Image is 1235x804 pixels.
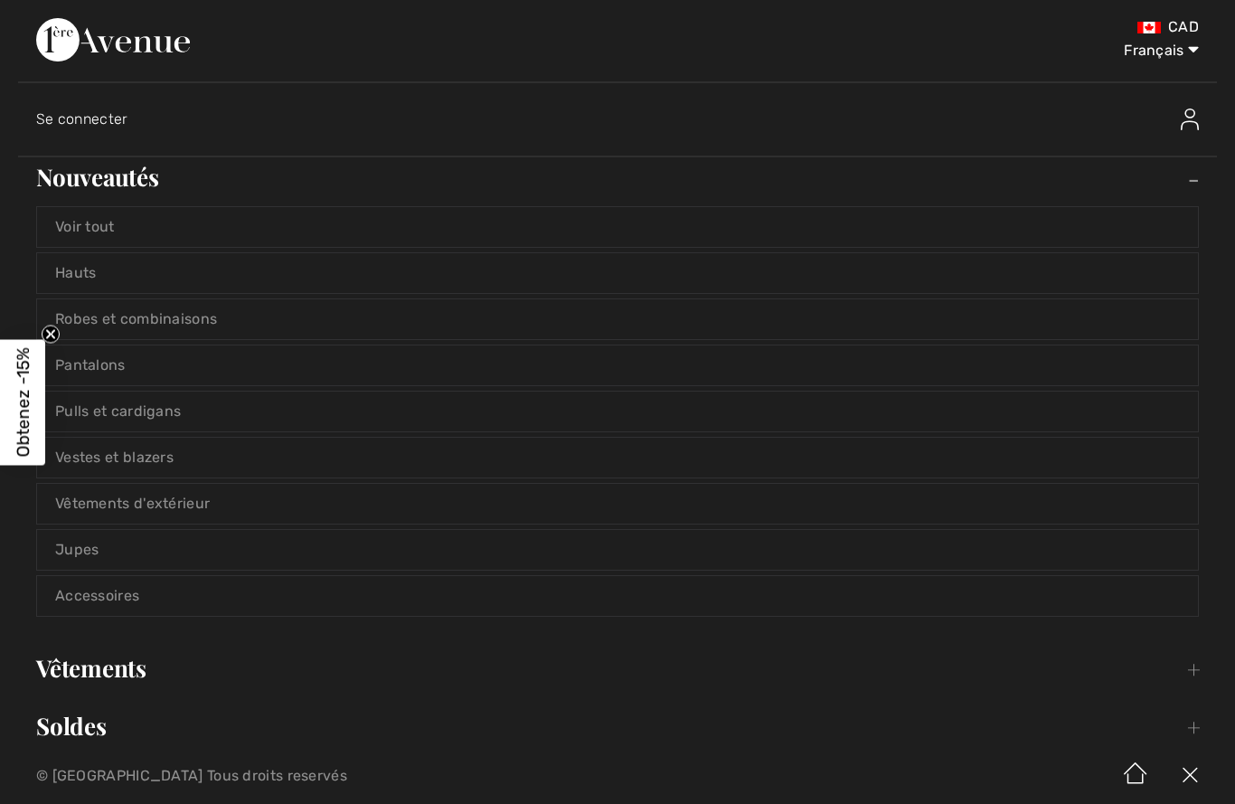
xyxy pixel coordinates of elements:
[37,576,1198,616] a: Accessoires
[37,392,1198,431] a: Pulls et cardigans
[18,157,1217,197] a: Nouveautés
[18,706,1217,746] a: Soldes
[13,347,33,457] span: Obtenez -15%
[18,648,1217,688] a: Vêtements
[36,770,725,782] p: © [GEOGRAPHIC_DATA] Tous droits reservés
[37,345,1198,385] a: Pantalons
[1181,109,1199,130] img: Se connecter
[36,110,128,128] span: Se connecter
[1108,748,1163,804] img: Accueil
[1163,748,1217,804] img: X
[42,325,60,343] button: Close teaser
[37,530,1198,570] a: Jupes
[725,18,1199,36] div: CAD
[37,484,1198,524] a: Vêtements d'extérieur
[37,438,1198,478] a: Vestes et blazers
[36,18,190,61] img: 1ère Avenue
[37,207,1198,247] a: Voir tout
[37,299,1198,339] a: Robes et combinaisons
[37,253,1198,293] a: Hauts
